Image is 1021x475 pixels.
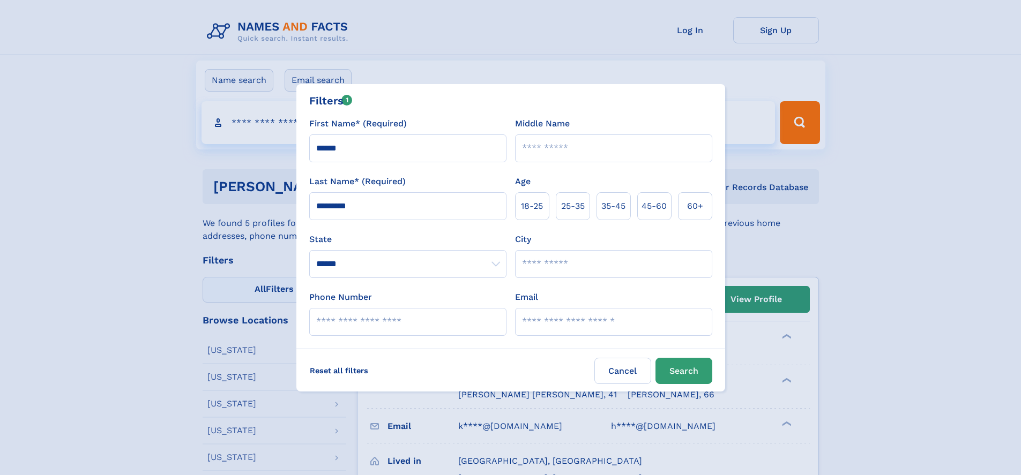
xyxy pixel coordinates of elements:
[642,200,667,213] span: 45‑60
[601,200,625,213] span: 35‑45
[309,233,506,246] label: State
[303,358,375,383] label: Reset all filters
[594,358,651,384] label: Cancel
[309,175,406,188] label: Last Name* (Required)
[515,117,570,130] label: Middle Name
[515,175,531,188] label: Age
[515,233,531,246] label: City
[515,291,538,304] label: Email
[309,117,407,130] label: First Name* (Required)
[309,93,353,109] div: Filters
[687,200,703,213] span: 60+
[655,358,712,384] button: Search
[561,200,585,213] span: 25‑35
[521,200,543,213] span: 18‑25
[309,291,372,304] label: Phone Number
